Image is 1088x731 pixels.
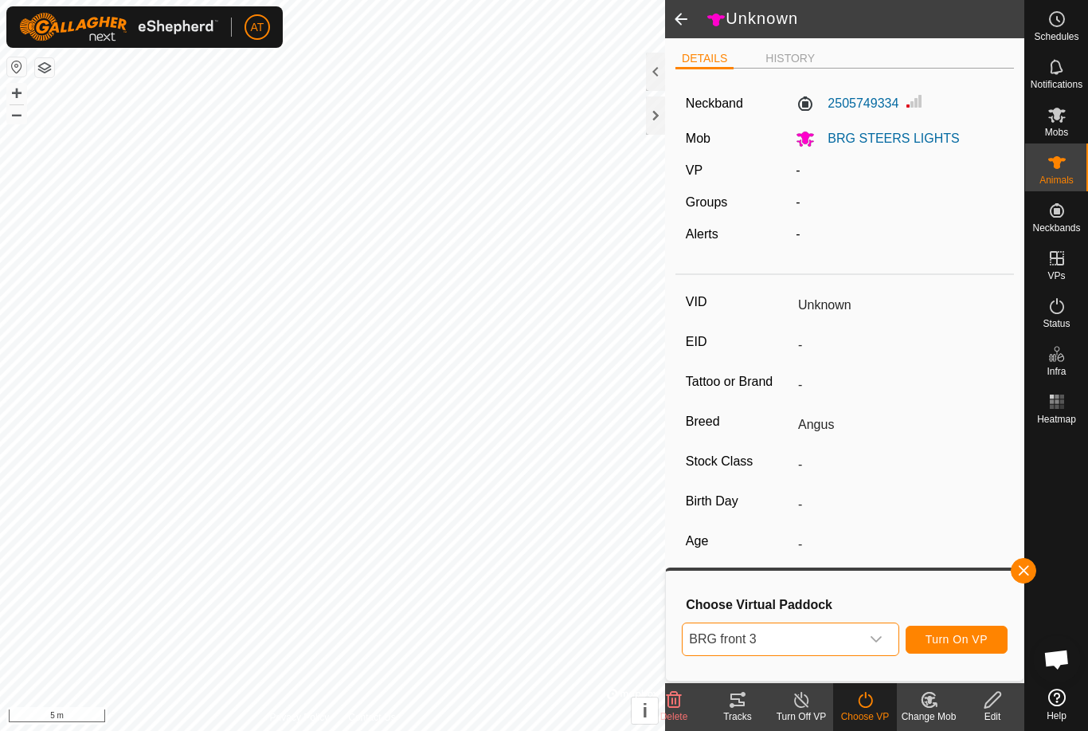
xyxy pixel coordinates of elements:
div: Change Mob [897,709,961,724]
button: – [7,104,26,124]
label: Breed [686,411,792,432]
div: Edit [961,709,1024,724]
div: Choose VP [833,709,897,724]
span: Help [1047,711,1066,721]
label: VID [686,292,792,312]
span: Infra [1047,367,1066,376]
span: Heatmap [1037,415,1076,424]
button: i [632,698,658,724]
span: BRG STEERS LIGHTS [815,132,959,145]
label: Age [686,531,792,552]
li: DETAILS [675,50,734,69]
img: Signal strength [905,92,924,111]
label: VP [686,163,703,177]
button: Turn On VP [906,626,1008,654]
label: Expected Daily Weight Gain [686,663,792,702]
div: - [789,225,1010,244]
span: Schedules [1034,32,1078,41]
label: EID [686,332,792,352]
span: Animals [1039,175,1074,185]
a: Help [1025,682,1088,727]
label: Birth Day [686,491,792,512]
span: Turn On VP [926,633,988,646]
span: VPs [1047,271,1065,281]
img: Gallagher Logo [19,13,218,41]
span: Mobs [1045,128,1068,137]
span: Notifications [1031,80,1082,89]
label: Mob [686,132,710,145]
label: Stock Class [686,451,792,472]
button: Map Layers [35,58,54,77]
a: Contact Us [348,710,395,725]
span: Status [1043,319,1070,328]
button: + [7,84,26,103]
a: Open chat [1033,635,1081,683]
div: - [789,193,1010,212]
button: Reset Map [7,57,26,77]
span: Neckbands [1032,223,1080,233]
span: AT [251,19,264,36]
label: Alerts [686,227,718,241]
label: Groups [686,195,727,209]
span: BRG front 3 [683,623,859,655]
h3: Choose Virtual Paddock [686,597,1008,612]
h2: Unknown [706,9,1024,29]
li: HISTORY [759,50,821,67]
div: Tracks [706,709,769,724]
label: Neckband [686,94,743,113]
a: Privacy Policy [270,710,330,725]
span: Delete [660,711,688,722]
div: dropdown trigger [860,623,892,655]
app-display-virtual-paddock-transition: - [796,163,800,177]
label: Tattoo or Brand [686,371,792,392]
span: i [642,700,648,721]
div: Turn Off VP [769,709,833,724]
label: 2505749334 [796,94,898,113]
